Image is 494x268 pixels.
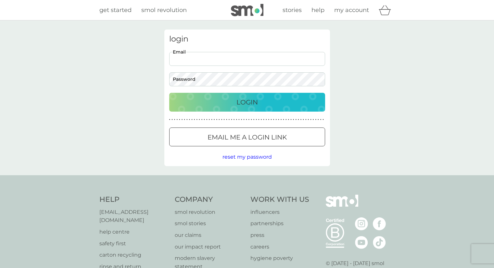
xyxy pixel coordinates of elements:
p: ● [209,118,210,121]
p: ● [310,118,311,121]
p: ● [290,118,292,121]
a: carton recycling [99,251,169,259]
img: visit the smol Tiktok page [373,236,386,249]
a: help centre [99,228,169,236]
p: ● [169,118,171,121]
p: ● [206,118,208,121]
a: our impact report [175,243,244,251]
p: ● [234,118,235,121]
span: stories [283,6,302,14]
p: ● [226,118,227,121]
p: ● [191,118,193,121]
p: ● [171,118,173,121]
p: ● [204,118,205,121]
p: ● [281,118,282,121]
p: ● [184,118,185,121]
span: get started [99,6,132,14]
p: ● [283,118,284,121]
p: ● [266,118,267,121]
p: ● [271,118,272,121]
p: ● [241,118,242,121]
span: reset my password [222,154,272,160]
a: [EMAIL_ADDRESS][DOMAIN_NAME] [99,208,169,225]
p: ● [201,118,203,121]
img: visit the smol Youtube page [355,236,368,249]
a: smol revolution [175,208,244,216]
a: smol stories [175,219,244,228]
a: our claims [175,231,244,239]
a: get started [99,6,132,15]
p: ● [303,118,304,121]
p: ● [238,118,240,121]
p: ● [278,118,279,121]
p: ● [174,118,175,121]
p: ● [305,118,307,121]
p: ● [221,118,222,121]
p: ● [216,118,217,121]
p: ● [214,118,215,121]
p: ● [293,118,294,121]
img: visit the smol Instagram page [355,217,368,230]
p: ● [256,118,257,121]
p: ● [196,118,197,121]
p: ● [275,118,277,121]
span: my account [334,6,369,14]
img: smol [231,4,263,16]
p: ● [313,118,314,121]
p: ● [323,118,324,121]
p: ● [315,118,316,121]
h4: Work With Us [250,195,309,205]
p: ● [318,118,319,121]
p: ● [199,118,200,121]
a: careers [250,243,309,251]
p: ● [182,118,183,121]
span: help [311,6,324,14]
p: ● [179,118,180,121]
p: ● [253,118,255,121]
a: influencers [250,208,309,216]
p: ● [285,118,287,121]
a: press [250,231,309,239]
p: ● [300,118,302,121]
button: Email me a login link [169,128,325,146]
h4: Help [99,195,169,205]
p: ● [258,118,260,121]
img: smol [326,195,358,217]
a: safety first [99,239,169,248]
p: ● [231,118,232,121]
a: stories [283,6,302,15]
p: ● [186,118,188,121]
a: smol revolution [141,6,187,15]
p: ● [288,118,289,121]
p: ● [268,118,270,121]
p: ● [298,118,299,121]
a: hygiene poverty [250,254,309,262]
p: ● [263,118,264,121]
span: smol revolution [141,6,187,14]
p: ● [176,118,178,121]
p: ● [261,118,262,121]
button: Login [169,93,325,112]
p: ● [229,118,230,121]
div: basket [379,4,395,17]
p: ● [194,118,195,121]
p: Email me a login link [208,132,287,142]
p: Login [236,97,258,107]
p: ● [273,118,274,121]
a: partnerships [250,219,309,228]
p: ● [223,118,225,121]
p: ● [308,118,309,121]
h3: login [169,34,325,44]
